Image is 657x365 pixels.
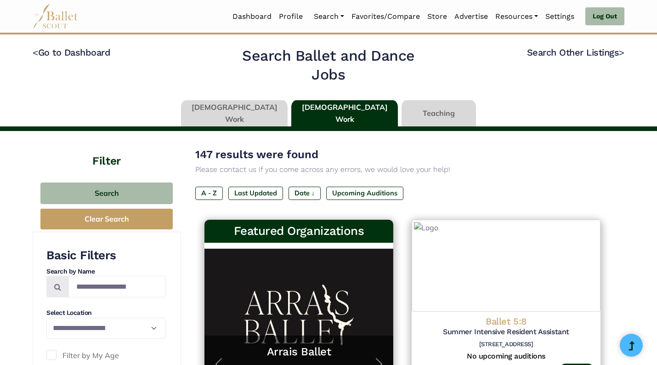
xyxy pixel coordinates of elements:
h2: Search Ballet and Dance Jobs [225,46,432,85]
a: Store [424,7,451,26]
a: Advertise [451,7,492,26]
span: 147 results were found [195,148,318,161]
li: [DEMOGRAPHIC_DATA] Work [289,100,400,127]
h5: No upcoming auditions [419,352,593,361]
button: Clear Search [40,209,173,229]
img: Logo [412,220,600,312]
input: Search by names... [68,276,165,297]
h4: Search by Name [46,267,165,276]
li: Teaching [400,100,478,127]
button: Search [40,182,173,204]
label: A - Z [195,187,223,200]
h3: Featured Organizations [212,223,386,239]
label: Date ↓ [289,187,321,200]
a: Resources [492,7,542,26]
h4: Ballet 5:8 [419,315,593,327]
a: <Go to Dashboard [33,47,110,58]
a: Dashboard [229,7,275,26]
code: < [33,46,38,58]
a: Favorites/Compare [348,7,424,26]
a: Search [310,7,348,26]
a: Arrais Ballet [214,345,384,359]
a: Profile [275,7,306,26]
h6: [STREET_ADDRESS] [419,341,593,348]
label: Upcoming Auditions [326,187,403,200]
code: > [619,46,624,58]
h5: Summer Intensive Resident Assistant [419,327,593,337]
a: Search Other Listings> [527,47,624,58]
h4: Filter [33,131,181,169]
a: Log Out [585,7,624,26]
h3: Basic Filters [46,248,165,263]
h4: Select Location [46,308,165,318]
label: Last Updated [228,187,283,200]
li: [DEMOGRAPHIC_DATA] Work [179,100,289,127]
a: Settings [542,7,578,26]
p: Please contact us if you come across any errors, we would love your help! [195,164,610,176]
